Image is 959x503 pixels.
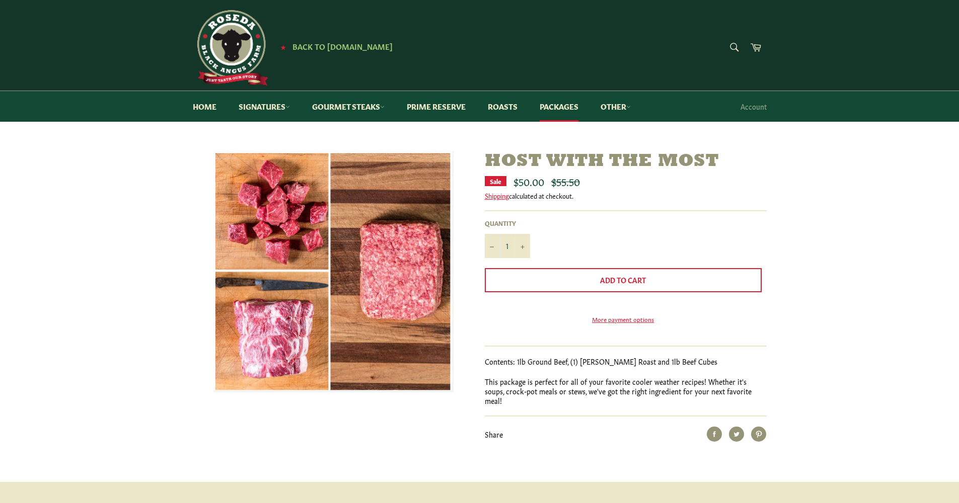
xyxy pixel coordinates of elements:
span: Share [485,429,503,439]
p: Contents: 1lb Ground Beef, (1) [PERSON_NAME] Roast and 1lb Beef Cubes [485,357,767,366]
button: Add to Cart [485,268,762,292]
span: ★ [280,43,286,51]
a: ★ Back to [DOMAIN_NAME] [275,43,393,51]
a: Account [735,92,772,121]
a: Prime Reserve [397,91,476,122]
img: Roseda Beef [193,10,268,86]
a: Home [183,91,227,122]
button: Reduce item quantity by one [485,234,500,258]
div: calculated at checkout. [485,191,767,200]
a: Other [591,91,641,122]
span: Add to Cart [600,275,646,285]
a: Packages [530,91,588,122]
a: Roasts [478,91,528,122]
a: Signatures [229,91,300,122]
a: More payment options [485,315,762,323]
a: Gourmet Steaks [302,91,395,122]
div: Sale [485,176,506,186]
a: Shipping [485,191,509,200]
span: Back to [DOMAIN_NAME] [292,41,393,51]
h1: Host With The Most [485,151,767,173]
button: Increase item quantity by one [515,234,530,258]
label: Quantity [485,219,530,227]
p: This package is perfect for all of your favorite cooler weather recipes! Whether it's soups, croc... [485,377,767,406]
s: $55.50 [551,174,580,188]
img: Host With The Most [213,151,454,392]
span: $50.00 [513,174,544,188]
